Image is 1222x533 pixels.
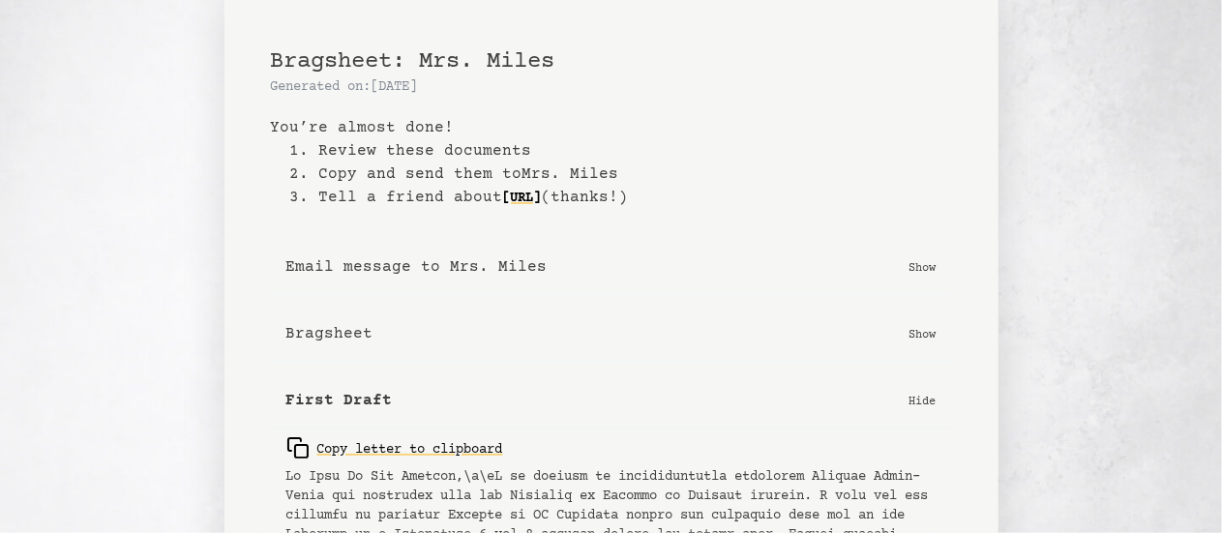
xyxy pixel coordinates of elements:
[271,373,952,429] button: First Draft Hide
[286,389,393,412] b: First Draft
[909,391,937,410] p: Hide
[503,183,542,214] a: [URL]
[909,324,937,343] p: Show
[271,77,952,97] p: Generated on: [DATE]
[286,255,548,279] b: Email message to Mrs. Miles
[290,163,952,186] li: 2. Copy and send them to Mrs. Miles
[909,257,937,277] p: Show
[271,48,555,74] span: Bragsheet: Mrs. Miles
[271,307,952,362] button: Bragsheet Show
[271,116,952,139] b: You’re almost done!
[286,322,373,345] b: Bragsheet
[286,436,503,459] div: Copy letter to clipboard
[290,186,952,209] li: 3. Tell a friend about (thanks!)
[286,429,503,467] button: Copy letter to clipboard
[290,139,952,163] li: 1. Review these documents
[271,240,952,295] button: Email message to Mrs. Miles Show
